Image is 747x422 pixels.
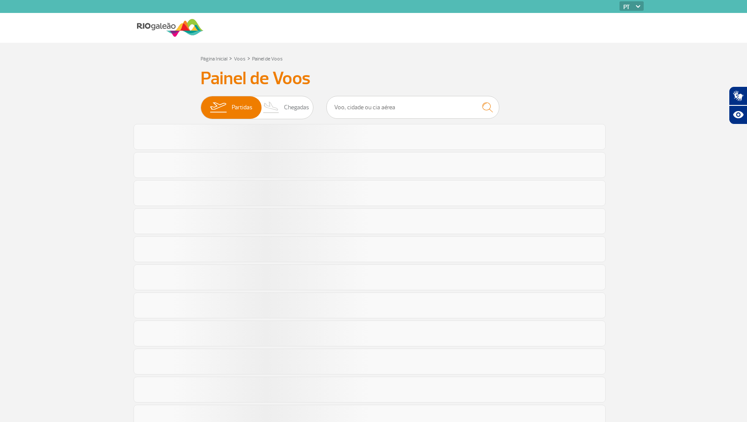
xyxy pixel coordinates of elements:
input: Voo, cidade ou cia aérea [326,96,499,119]
button: Abrir recursos assistivos. [729,105,747,124]
span: Partidas [232,96,252,119]
span: Chegadas [284,96,309,119]
a: > [247,53,250,63]
img: slider-desembarque [259,96,284,119]
h3: Painel de Voos [201,68,546,89]
a: > [229,53,232,63]
div: Plugin de acessibilidade da Hand Talk. [729,86,747,124]
button: Abrir tradutor de língua de sinais. [729,86,747,105]
a: Voos [234,56,246,62]
a: Painel de Voos [252,56,283,62]
img: slider-embarque [204,96,232,119]
a: Página Inicial [201,56,227,62]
